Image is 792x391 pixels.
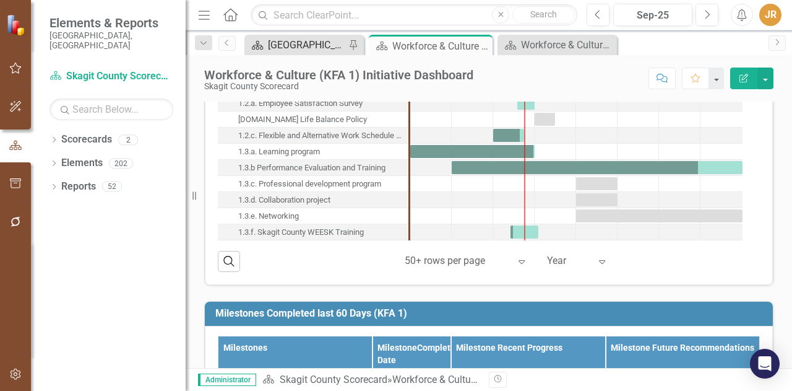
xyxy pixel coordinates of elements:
[218,128,408,144] div: Task: Start date: 2025-01-01 End date: 2025-09-30
[512,6,574,24] button: Search
[530,9,557,19] span: Search
[262,373,480,387] div: »
[510,226,538,239] div: Task: Start date: 2025-06-02 End date: 2026-01-31
[61,180,96,194] a: Reports
[204,68,473,82] div: Workforce & Culture (KFA 1) Initiative Dashboard
[218,112,408,128] div: 1.2.b.Work Life Balance Policy
[218,112,408,128] div: Task: Start date: 2026-01-01 End date: 2026-06-30
[218,144,408,160] div: Task: Start date: 2023-01-01 End date: 2025-12-31
[280,374,387,385] a: Skagit County Scorecard
[61,133,112,147] a: Scorecards
[102,182,122,192] div: 52
[218,224,408,240] div: 1.3.f. Skagit County WEESK Training
[218,176,408,192] div: Task: Start date: 2027-01-01 End date: 2027-12-31
[218,208,408,224] div: 1.3.e. Networking
[238,160,385,176] div: 1.3.b Performance Evaluation and Training
[215,308,767,319] h3: Milestones Completed last 60 Days (KFA 1)
[613,4,692,26] button: Sep-25
[49,15,173,30] span: Elements & Reports
[218,95,408,112] div: Task: Start date: 2025-08-01 End date: 2025-12-31
[576,209,742,222] div: Task: Start date: 2027-01-01 End date: 2030-12-31
[251,4,577,26] input: Search ClearPoint...
[501,37,614,53] a: Workforce & Culture (KFA 1) Measure Dashboard
[238,176,381,192] div: 1.3.c. Professional development program
[576,177,618,190] div: Task: Start date: 2027-01-01 End date: 2027-12-31
[218,192,408,208] div: 1.3.d. Collaboration project
[759,4,781,26] button: JR
[517,97,535,110] div: Task: Start date: 2025-08-01 End date: 2025-12-31
[238,112,367,128] div: [DOMAIN_NAME] Life Balance Policy
[618,8,688,23] div: Sep-25
[238,208,299,224] div: 1.3.e. Networking
[218,128,408,144] div: 1.2.c. Flexible and Alternative Work Schedule Policy
[218,208,408,224] div: Task: Start date: 2027-01-01 End date: 2030-12-31
[218,160,408,176] div: Task: Start date: 2024-01-01 End date: 2030-12-31
[247,37,345,53] a: [GEOGRAPHIC_DATA] Page
[109,158,133,169] div: 202
[204,82,473,91] div: Skagit County Scorecard
[521,37,614,53] div: Workforce & Culture (KFA 1) Measure Dashboard
[49,30,173,51] small: [GEOGRAPHIC_DATA], [GEOGRAPHIC_DATA]
[268,37,345,53] div: [GEOGRAPHIC_DATA] Page
[576,193,618,206] div: Task: Start date: 2027-01-01 End date: 2027-12-31
[218,95,408,112] div: 1.2.a. Employee Satisfaction Survey
[238,128,405,144] div: 1.2.c. Flexible and Alternative Work Schedule Policy
[218,192,408,208] div: Task: Start date: 2027-01-01 End date: 2027-12-31
[218,160,408,176] div: 1.3.b Performance Evaluation and Training
[392,38,489,54] div: Workforce & Culture (KFA 1) Initiative Dashboard
[61,156,103,170] a: Elements
[49,99,173,120] input: Search Below...
[410,145,535,158] div: Task: Start date: 2023-01-01 End date: 2025-12-31
[218,224,408,240] div: Task: Start date: 2025-06-02 End date: 2026-01-31
[750,349,780,379] div: Open Intercom Messenger
[238,95,363,112] div: 1.2.a. Employee Satisfaction Survey
[238,144,320,160] div: 1.3.a. Learning program
[238,224,364,240] div: 1.3.f. Skagit County WEESK Training
[118,134,138,145] div: 2
[493,129,524,142] div: Task: Start date: 2025-01-01 End date: 2025-09-30
[6,14,28,36] img: ClearPoint Strategy
[198,374,256,386] span: Administrator
[218,144,408,160] div: 1.3.a. Learning program
[535,113,555,126] div: Task: Start date: 2026-01-01 End date: 2026-06-30
[218,176,408,192] div: 1.3.c. Professional development program
[238,192,330,208] div: 1.3.d. Collaboration project
[392,374,604,385] div: Workforce & Culture (KFA 1) Initiative Dashboard
[49,69,173,84] a: Skagit County Scorecard
[452,161,742,174] div: Task: Start date: 2024-01-01 End date: 2030-12-31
